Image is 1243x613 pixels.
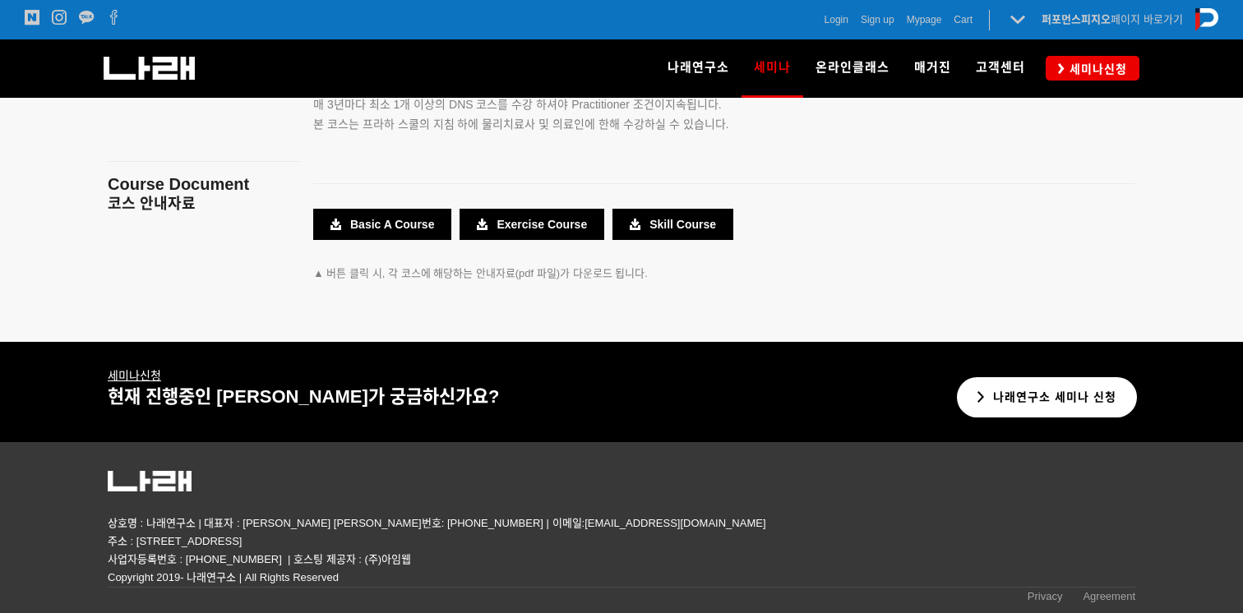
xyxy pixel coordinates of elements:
[1028,588,1063,610] a: Privacy
[108,369,161,382] u: 신청
[668,60,729,75] span: 나래연구소
[108,551,1135,569] p: 사업자등록번호 : [PHONE_NUMBER] | 호스팅 제공자 : (주)아임웹
[1083,590,1135,602] span: Agreement
[108,196,196,212] span: 코스 안내자료
[1042,13,1183,25] a: 퍼포먼스피지오페이지 바로가기
[816,60,890,75] span: 온라인클래스
[907,12,942,28] a: Mypage
[108,471,192,492] img: 5c63318082161.png
[963,39,1037,97] a: 고객센터
[313,267,648,279] span: ▲ 버튼 클릭 시, 각 코스에 해당하는 안내자료(pdf 파일)가 다운로드 됩니다.
[313,98,665,111] span: 매 3년마다 최소 1개 이상의 DNS 코스를 수강 하셔야 Practitioner 조건이
[108,369,140,382] a: 세미나
[902,39,963,97] a: 매거진
[803,39,902,97] a: 온라인클래스
[1046,56,1139,80] a: 세미나신청
[914,60,951,75] span: 매거진
[655,39,742,97] a: 나래연구소
[976,60,1025,75] span: 고객센터
[825,12,848,28] a: Login
[957,377,1137,417] a: 나래연구소 세미나 신청
[108,514,1135,551] p: 상호명 : 나래연구소 | 대표자 : [PERSON_NAME] [PERSON_NAME]번호: [PHONE_NUMBER] | 이메일:[EMAIL_ADDRESS][DOMAIN_NA...
[1028,590,1063,602] span: Privacy
[612,209,733,240] a: Skill Course
[742,39,803,97] a: 세미나
[460,209,604,240] a: Exercise Course
[313,209,451,240] a: Basic A Course
[754,54,791,81] span: 세미나
[954,12,973,28] a: Cart
[1065,61,1127,77] span: 세미나신청
[1042,13,1111,25] strong: 퍼포먼스피지오
[1083,588,1135,610] a: Agreement
[665,98,722,111] span: 지속됩니다.
[108,386,499,407] span: 현재 진행중인 [PERSON_NAME]가 궁금하신가요?
[861,12,894,28] a: Sign up
[313,118,729,131] span: 본 코스는 프라하 스쿨의 지침 하에 물리치료사 및 의료인에 한해 수강하실 수 있습니다.
[108,569,1135,587] p: Copyright 2019- 나래연구소 | All Rights Reserved
[108,175,249,193] span: Course Document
